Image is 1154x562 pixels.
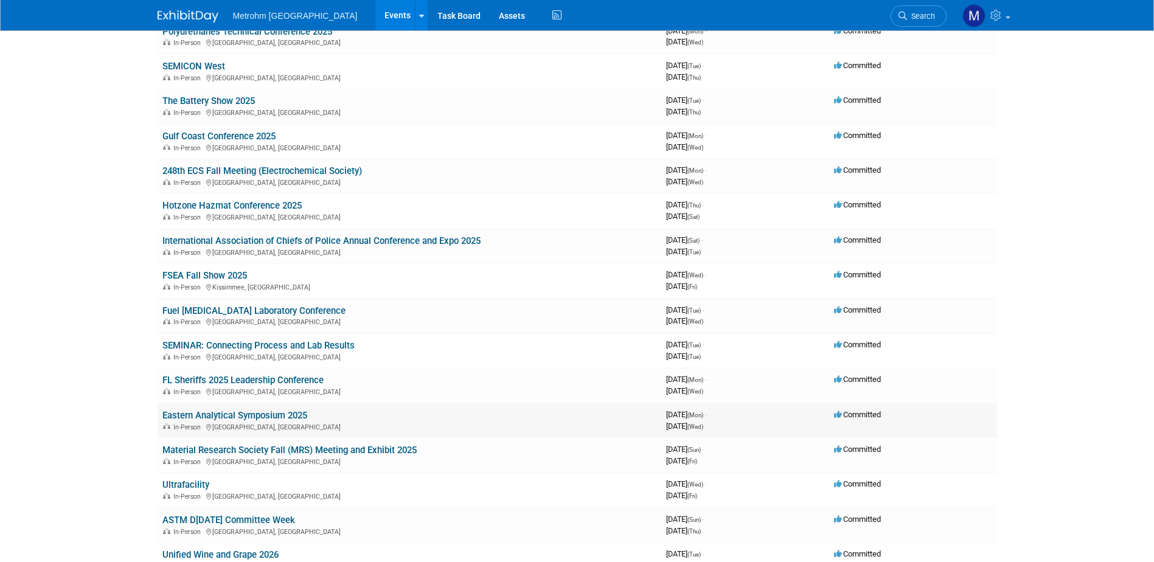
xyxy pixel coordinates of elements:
[666,142,703,151] span: [DATE]
[162,270,247,281] a: FSEA Fall Show 2025
[834,165,881,175] span: Committed
[162,107,656,117] div: [GEOGRAPHIC_DATA], [GEOGRAPHIC_DATA]
[687,307,701,314] span: (Tue)
[162,282,656,291] div: Kissimmee, [GEOGRAPHIC_DATA]
[666,352,701,361] span: [DATE]
[162,340,355,351] a: SEMINAR: Connecting Process and Lab Results
[162,479,209,490] a: Ultrafacility
[162,200,302,211] a: Hotzone Hazmat Conference 2025
[834,200,881,209] span: Committed
[687,342,701,349] span: (Tue)
[834,549,881,558] span: Committed
[173,283,204,291] span: In-Person
[666,165,707,175] span: [DATE]
[687,376,703,383] span: (Mon)
[703,445,704,454] span: -
[162,26,332,37] a: Polyurethanes Technical Conference 2025
[666,316,703,325] span: [DATE]
[834,375,881,384] span: Committed
[163,318,170,324] img: In-Person Event
[703,61,704,70] span: -
[701,235,703,245] span: -
[162,352,656,361] div: [GEOGRAPHIC_DATA], [GEOGRAPHIC_DATA]
[666,445,704,454] span: [DATE]
[666,72,701,82] span: [DATE]
[162,305,346,316] a: Fuel [MEDICAL_DATA] Laboratory Conference
[666,235,703,245] span: [DATE]
[891,5,947,27] a: Search
[687,63,701,69] span: (Tue)
[687,412,703,418] span: (Mon)
[687,516,701,523] span: (Sun)
[666,479,707,488] span: [DATE]
[173,213,204,221] span: In-Person
[163,249,170,255] img: In-Person Event
[173,109,204,117] span: In-Person
[173,144,204,152] span: In-Person
[666,375,707,384] span: [DATE]
[163,144,170,150] img: In-Person Event
[163,213,170,220] img: In-Person Event
[834,445,881,454] span: Committed
[666,131,707,140] span: [DATE]
[705,131,707,140] span: -
[666,247,701,256] span: [DATE]
[666,107,701,116] span: [DATE]
[173,39,204,47] span: In-Person
[687,144,703,151] span: (Wed)
[163,388,170,394] img: In-Person Event
[705,479,707,488] span: -
[173,74,204,82] span: In-Person
[173,423,204,431] span: In-Person
[834,305,881,314] span: Committed
[163,528,170,534] img: In-Person Event
[666,282,697,291] span: [DATE]
[666,305,704,314] span: [DATE]
[666,549,704,558] span: [DATE]
[834,270,881,279] span: Committed
[163,458,170,464] img: In-Person Event
[834,235,881,245] span: Committed
[162,515,295,526] a: ASTM D[DATE] Committee Week
[173,318,204,326] span: In-Person
[962,4,985,27] img: Michelle Simoes
[666,26,707,35] span: [DATE]
[163,109,170,115] img: In-Person Event
[687,458,697,465] span: (Fri)
[703,200,704,209] span: -
[687,39,703,46] span: (Wed)
[687,493,697,499] span: (Fri)
[705,165,707,175] span: -
[666,386,703,395] span: [DATE]
[173,353,204,361] span: In-Person
[834,515,881,524] span: Committed
[687,388,703,395] span: (Wed)
[834,26,881,35] span: Committed
[163,493,170,499] img: In-Person Event
[703,95,704,105] span: -
[703,340,704,349] span: -
[666,200,704,209] span: [DATE]
[162,549,279,560] a: Unified Wine and Grape 2026
[703,549,704,558] span: -
[687,109,701,116] span: (Thu)
[666,270,707,279] span: [DATE]
[687,423,703,430] span: (Wed)
[666,212,700,221] span: [DATE]
[163,283,170,290] img: In-Person Event
[666,526,701,535] span: [DATE]
[163,423,170,429] img: In-Person Event
[705,270,707,279] span: -
[705,375,707,384] span: -
[687,446,701,453] span: (Sun)
[158,10,218,23] img: ExhibitDay
[163,179,170,185] img: In-Person Event
[687,353,701,360] span: (Tue)
[666,421,703,431] span: [DATE]
[834,61,881,70] span: Committed
[173,249,204,257] span: In-Person
[162,247,656,257] div: [GEOGRAPHIC_DATA], [GEOGRAPHIC_DATA]
[687,318,703,325] span: (Wed)
[173,493,204,501] span: In-Person
[907,12,935,21] span: Search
